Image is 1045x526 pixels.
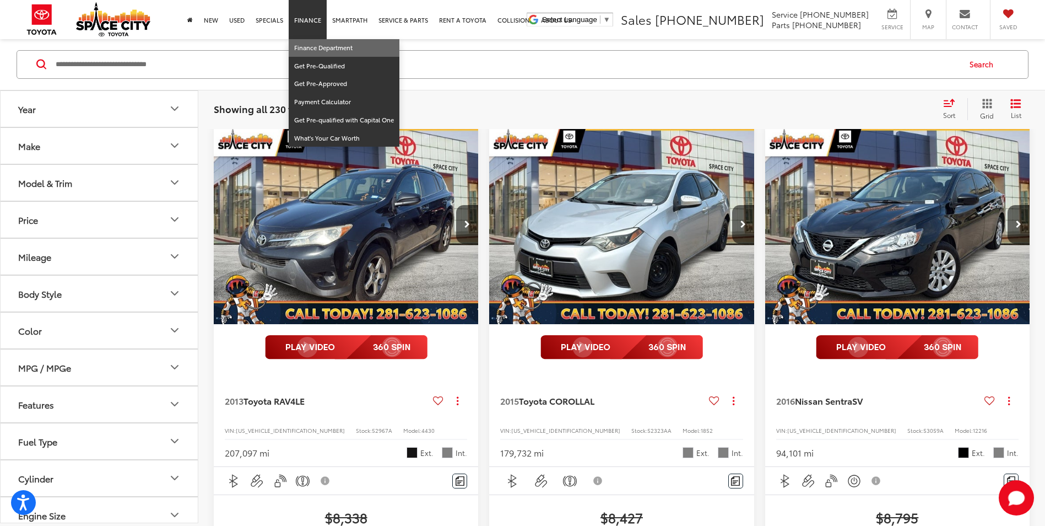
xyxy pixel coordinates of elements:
[683,426,701,434] span: Model:
[1,350,199,385] button: MPG / MPGeMPG / MPGe
[792,19,861,30] span: [PHONE_NUMBER]
[168,361,181,374] div: MPG / MPGe
[250,474,264,488] img: Aux Input
[1004,474,1019,489] button: Comments
[603,15,610,24] span: ▼
[816,335,978,359] img: full motion video
[776,426,787,434] span: VIN:
[500,447,544,459] div: 179,732 mi
[168,213,181,227] div: Price
[289,111,399,130] a: Get Pre-qualified with Capital One
[590,394,594,407] span: L
[1008,396,1010,405] span: dropdown dots
[647,426,672,434] span: 52323AA
[955,426,973,434] span: Model:
[227,474,241,488] img: Bluetooth®
[563,474,577,488] img: Emergency Brake Assist
[1007,476,1016,486] img: Comments
[724,391,743,410] button: Actions
[18,436,57,447] div: Fuel Type
[655,10,764,28] span: [PHONE_NUMBER]
[289,93,399,111] a: Payment Calculator
[372,426,392,434] span: 52967A
[243,394,295,407] span: Toyota RAV4
[973,426,987,434] span: 12216
[225,509,467,525] span: $8,338
[506,474,519,488] img: Bluetooth®
[696,448,710,458] span: Ext.
[213,125,479,324] div: 2013 Toyota RAV4 LE 0
[765,125,1031,324] a: 2016 Nissan Sentra SV2016 Nissan Sentra SV2016 Nissan Sentra SV2016 Nissan Sentra SV
[1008,205,1030,244] button: Next image
[600,15,600,24] span: ​
[943,110,955,120] span: Sort
[800,9,869,20] span: [PHONE_NUMBER]
[273,474,287,488] img: Keyless Entry
[500,394,519,407] span: 2015
[1,165,199,201] button: Model & TrimModel & Trim
[76,2,150,36] img: Space City Toyota
[456,476,464,486] img: Comments
[225,426,236,434] span: VIN:
[1,423,199,459] button: Fuel TypeFuel Type
[407,447,418,458] span: Black
[442,447,453,458] span: Gray
[824,474,838,488] img: Keyless Entry
[772,19,790,30] span: Parts
[225,395,429,407] a: 2013Toyota RAV4LE
[621,10,652,28] span: Sales
[852,394,863,407] span: SV
[1,276,199,312] button: Body StyleBody Style
[456,205,478,244] button: Next image
[18,251,51,262] div: Mileage
[868,469,886,492] button: View Disclaimer
[489,125,755,325] img: 2015 Toyota COROLLA L
[289,130,399,147] a: What's Your Car Worth
[500,509,743,525] span: $8,427
[1,387,199,422] button: FeaturesFeatures
[765,125,1031,325] img: 2016 Nissan Sentra SV
[916,23,940,31] span: Map
[168,250,181,264] div: Mileage
[18,214,38,225] div: Price
[225,394,243,407] span: 2013
[1,91,199,127] button: YearYear
[489,125,755,324] a: 2015 Toyota COROLLA L2015 Toyota COROLLA L2015 Toyota COROLLA L2015 Toyota COROLLA L
[213,125,479,324] a: 2013 Toyota RAV4 LE2013 Toyota RAV4 LE2013 Toyota RAV4 LE2013 Toyota RAV4 LE
[289,39,399,57] a: Finance Department
[1,460,199,496] button: CylinderCylinder
[728,474,743,489] button: Comments
[457,396,458,405] span: dropdown dots
[999,391,1019,410] button: Actions
[732,205,754,244] button: Next image
[1002,98,1030,120] button: List View
[214,102,325,115] span: Showing all 230 vehicles
[403,426,421,434] span: Model:
[289,57,399,76] a: Get Pre-Qualified
[802,474,815,488] img: Aux Input
[168,472,181,485] div: Cylinder
[542,15,597,24] span: Select Language
[55,51,959,78] form: Search by Make, Model, or Keyword
[795,394,852,407] span: Nissan Sentra
[1,239,199,275] button: MileageMileage
[907,426,923,434] span: Stock:
[168,398,181,411] div: Features
[316,469,335,492] button: View Disclaimer
[18,325,42,336] div: Color
[731,476,740,486] img: Comments
[421,426,435,434] span: 4430
[452,474,467,489] button: Comments
[776,509,1019,525] span: $8,795
[489,125,755,324] div: 2015 Toyota COROLLA L 0
[500,426,511,434] span: VIN:
[880,23,905,31] span: Service
[18,362,71,373] div: MPG / MPGe
[959,51,1009,78] button: Search
[168,287,181,300] div: Body Style
[448,391,467,410] button: Actions
[772,9,798,20] span: Service
[980,111,994,120] span: Grid
[778,474,792,488] img: Bluetooth®
[168,324,181,337] div: Color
